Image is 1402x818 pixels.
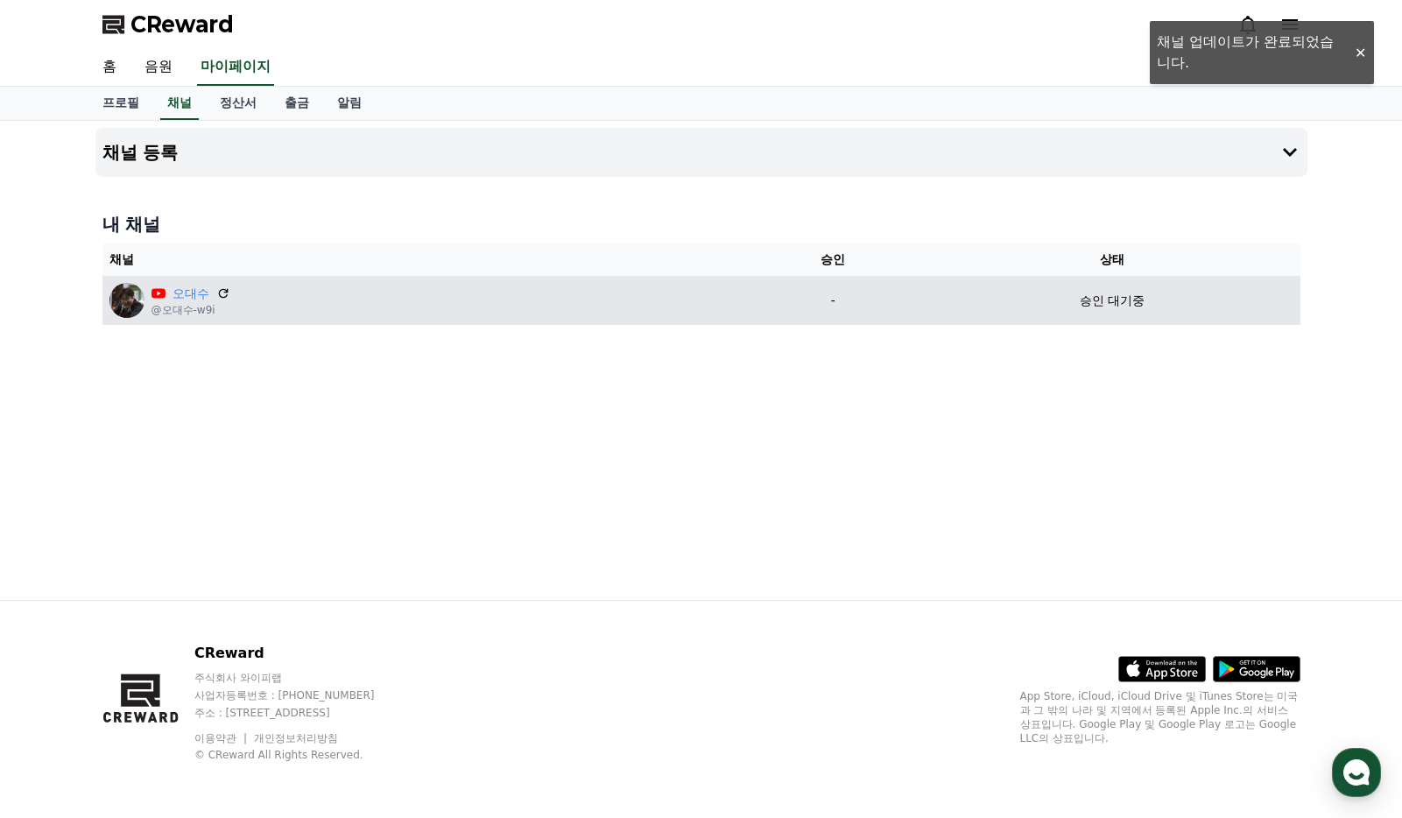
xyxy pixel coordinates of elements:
a: 홈 [5,555,116,599]
a: 오대수 [173,285,209,303]
a: 정산서 [206,87,271,120]
a: 출금 [271,87,323,120]
th: 상태 [925,243,1300,276]
p: 승인 대기중 [1080,292,1145,310]
span: 대화 [160,582,181,596]
p: @오대수-w9i [151,303,230,317]
a: 이용약관 [194,732,250,744]
a: 음원 [130,49,187,86]
p: 주소 : [STREET_ADDRESS] [194,706,408,720]
a: 프로필 [88,87,153,120]
p: - [749,292,918,310]
span: 설정 [271,582,292,596]
p: 사업자등록번호 : [PHONE_NUMBER] [194,688,408,702]
p: App Store, iCloud, iCloud Drive 및 iTunes Store는 미국과 그 밖의 나라 및 지역에서 등록된 Apple Inc.의 서비스 상표입니다. Goo... [1020,689,1300,745]
button: 채널 등록 [95,128,1307,177]
a: 마이페이지 [197,49,274,86]
h4: 채널 등록 [102,143,179,162]
a: 알림 [323,87,376,120]
a: CReward [102,11,234,39]
span: CReward [130,11,234,39]
p: © CReward All Rights Reserved. [194,748,408,762]
p: CReward [194,643,408,664]
p: 주식회사 와이피랩 [194,671,408,685]
h4: 내 채널 [102,212,1300,236]
a: 대화 [116,555,226,599]
th: 승인 [742,243,925,276]
a: 홈 [88,49,130,86]
a: 채널 [160,87,199,120]
th: 채널 [102,243,742,276]
span: 홈 [55,582,66,596]
a: 설정 [226,555,336,599]
a: 개인정보처리방침 [254,732,338,744]
img: 오대수 [109,283,144,318]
